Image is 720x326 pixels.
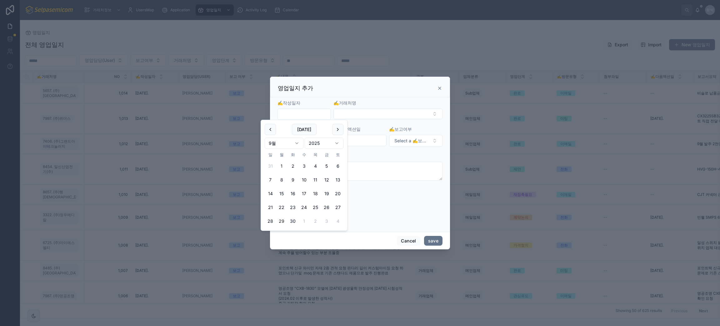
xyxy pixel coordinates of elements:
[287,188,298,199] button: 2025년 9월 16일 화요일
[332,151,343,158] th: 토요일
[310,202,321,213] button: 2025년 9월 25일 목요일
[310,216,321,227] button: 2025년 10월 2일 목요일
[277,100,300,105] span: ✍️작성일자
[321,174,332,186] button: 2025년 9월 12일 금요일
[276,216,287,227] button: Today, 2025년 9월 29일 월요일
[265,160,276,172] button: 2025년 8월 31일 일요일
[321,202,332,213] button: 2025년 9월 26일 금요일
[397,236,420,246] button: Cancel
[292,124,317,135] button: [DATE]
[332,160,343,172] button: 2025년 9월 6일 토요일
[298,202,310,213] button: 2025년 9월 24일 수요일
[389,135,442,147] button: Select Button
[298,151,310,158] th: 수요일
[333,100,356,105] span: ✍️거래처명
[287,160,298,172] button: 2025년 9월 2일 화요일
[332,174,343,186] button: 2025년 9월 13일 토요일
[265,188,276,199] button: 2025년 9월 14일 일요일
[287,174,298,186] button: 2025년 9월 9일 화요일
[310,188,321,199] button: 2025년 9월 18일 목요일
[321,151,332,158] th: 금요일
[298,216,310,227] button: 2025년 10월 1일 수요일
[310,160,321,172] button: 2025년 9월 4일 목요일
[424,236,442,246] button: save
[310,174,321,186] button: 2025년 9월 11일 목요일
[265,202,276,213] button: 2025년 9월 21일 일요일
[276,151,287,158] th: 월요일
[310,151,321,158] th: 목요일
[265,151,276,158] th: 일요일
[332,188,343,199] button: 2025년 9월 20일 토요일
[287,202,298,213] button: 2025년 9월 23일 화요일
[298,160,310,172] button: 2025년 9월 3일 수요일
[278,84,313,92] h3: 영업일지 추가
[394,138,430,144] span: Select a ✍️보고여부
[298,188,310,199] button: 2025년 9월 17일 수요일
[333,109,442,119] button: Select Button
[298,174,310,186] button: 2025년 9월 10일 수요일
[321,188,332,199] button: 2025년 9월 19일 금요일
[332,216,343,227] button: 2025년 10월 4일 토요일
[287,151,298,158] th: 화요일
[265,216,276,227] button: 2025년 9월 28일 일요일
[276,174,287,186] button: 2025년 9월 8일 월요일
[321,216,332,227] button: 2025년 10월 3일 금요일
[321,160,332,172] button: 2025년 9월 5일 금요일
[332,202,343,213] button: 2025년 9월 27일 토요일
[287,216,298,227] button: 2025년 9월 30일 화요일
[276,160,287,172] button: 2025년 9월 1일 월요일
[276,202,287,213] button: 2025년 9월 22일 월요일
[276,188,287,199] button: 2025년 9월 15일 월요일
[265,174,276,186] button: 2025년 9월 7일 일요일
[389,126,412,132] span: ✍️보고여부
[265,151,343,227] table: 9월 2025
